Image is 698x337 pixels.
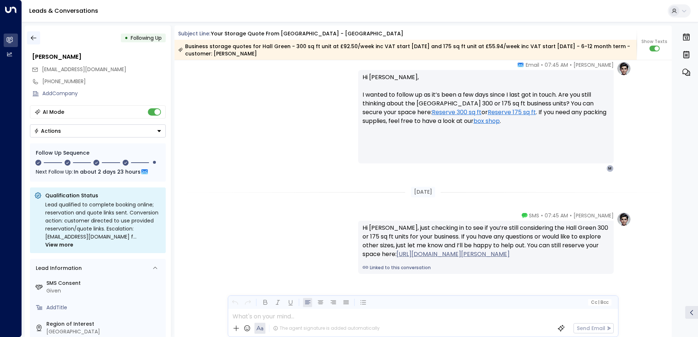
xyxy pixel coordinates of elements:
[526,61,539,69] span: Email
[617,212,631,226] img: profile-logo.png
[124,31,128,44] div: •
[570,212,572,219] span: •
[36,168,160,176] div: Next Follow Up:
[46,328,163,336] div: [GEOGRAPHIC_DATA]
[178,43,633,57] div: Business storage quotes for Hall Green - 300 sq ft unit at £92.50/week inc VAT start [DATE] and 1...
[363,73,609,134] p: Hi [PERSON_NAME], I wanted to follow up as it’s been a few days since I last got in touch. Are yo...
[32,53,166,61] div: [PERSON_NAME]
[45,201,161,249] div: Lead qualified to complete booking online; reservation and quote links sent. Conversion action: c...
[46,320,163,328] label: Region of Interest
[641,38,667,45] span: Show Texts
[411,187,435,197] div: [DATE]
[29,7,98,15] a: Leads & Conversations
[33,264,82,272] div: Lead Information
[488,108,536,117] a: Reserve 175 sq ft
[74,168,141,176] span: In about 2 days 23 hours
[30,124,166,137] button: Actions
[606,165,614,172] div: M
[36,149,160,157] div: Follow Up Sequence
[34,128,61,134] div: Actions
[46,287,163,295] div: Given
[42,90,166,97] div: AddCompany
[591,300,608,305] span: Cc Bcc
[131,34,162,42] span: Following Up
[617,61,631,76] img: profile-logo.png
[541,61,543,69] span: •
[30,124,166,137] div: Button group with a nested menu
[396,250,510,259] a: [URL][DOMAIN_NAME][PERSON_NAME]
[45,192,161,199] p: Qualification Status
[230,298,239,307] button: Undo
[473,117,500,125] a: box shop
[178,30,210,37] span: Subject Line:
[243,298,252,307] button: Redo
[570,61,572,69] span: •
[42,66,126,73] span: [EMAIL_ADDRESS][DOMAIN_NAME]
[45,241,73,249] span: View more
[529,212,539,219] span: SMS
[42,78,166,85] div: [PHONE_NUMBER]
[588,299,611,306] button: Cc|Bcc
[574,61,614,69] span: [PERSON_NAME]
[432,108,482,117] a: Reserve 300 sq ft
[574,212,614,219] span: [PERSON_NAME]
[598,300,599,305] span: |
[46,279,163,287] label: SMS Consent
[541,212,543,219] span: •
[211,30,403,38] div: Your storage quote from [GEOGRAPHIC_DATA] - [GEOGRAPHIC_DATA]
[46,304,163,311] div: AddTitle
[273,325,380,332] div: The agent signature is added automatically
[545,212,568,219] span: 07:45 AM
[42,66,126,73] span: mvngoods@gmail.com
[363,264,609,271] a: Linked to this conversation
[43,108,64,116] div: AI Mode
[545,61,568,69] span: 07:45 AM
[363,224,609,259] div: Hi [PERSON_NAME], just checking in to see if you’re still considering the Hall Green 300 or 175 s...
